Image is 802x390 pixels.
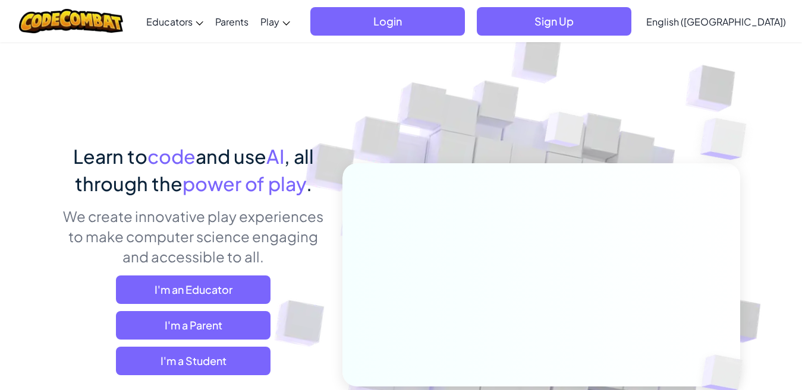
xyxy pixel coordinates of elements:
img: Overlap cubes [522,88,608,177]
span: AI [266,144,284,168]
span: English ([GEOGRAPHIC_DATA]) [646,15,786,28]
span: and use [196,144,266,168]
span: code [147,144,196,168]
button: I'm a Student [116,347,271,375]
span: Learn to [73,144,147,168]
a: I'm an Educator [116,275,271,304]
p: We create innovative play experiences to make computer science engaging and accessible to all. [62,206,325,267]
img: CodeCombat logo [19,9,123,33]
a: English ([GEOGRAPHIC_DATA]) [640,5,792,37]
img: Overlap cubes [677,89,779,189]
a: Educators [140,5,209,37]
button: Login [310,7,465,36]
a: I'm a Parent [116,311,271,340]
span: . [306,172,312,195]
span: power of play [183,172,306,195]
span: Play [260,15,279,28]
button: Sign Up [477,7,631,36]
span: Educators [146,15,193,28]
a: Play [254,5,296,37]
a: Parents [209,5,254,37]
